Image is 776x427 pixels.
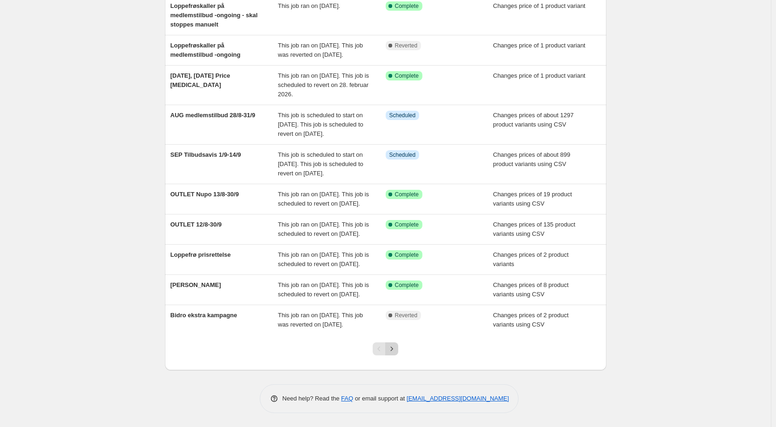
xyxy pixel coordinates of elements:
span: OUTLET Nupo 13/8-30/9 [171,191,239,198]
span: Complete [395,72,419,80]
span: This job ran on [DATE]. This job is scheduled to revert on [DATE]. [278,251,369,267]
span: Scheduled [389,151,416,159]
span: Complete [395,2,419,10]
span: Loppefrø prisrettelse [171,251,231,258]
span: AUG medlemstilbud 28/8-31/9 [171,112,256,119]
span: Changes price of 1 product variant [493,42,585,49]
span: Loppefrøskaller på medlemstilbud -ongoing - skal stoppes manuelt [171,2,258,28]
span: [PERSON_NAME] [171,281,221,288]
span: This job ran on [DATE]. This job is scheduled to revert on [DATE]. [278,221,369,237]
span: Complete [395,281,419,289]
span: SEP Tilbudsavis 1/9-14/9 [171,151,241,158]
span: This job is scheduled to start on [DATE]. This job is scheduled to revert on [DATE]. [278,112,363,137]
span: Changes prices of 2 product variants using CSV [493,312,569,328]
span: Loppefrøskaller på medlemstilbud -ongoing [171,42,241,58]
a: [EMAIL_ADDRESS][DOMAIN_NAME] [407,395,509,402]
span: This job ran on [DATE]. [278,2,340,9]
span: This job ran on [DATE]. This job is scheduled to revert on [DATE]. [278,191,369,207]
span: Complete [395,191,419,198]
span: Reverted [395,42,418,49]
nav: Pagination [373,342,398,355]
span: Changes prices of about 1297 product variants using CSV [493,112,573,128]
a: FAQ [341,395,353,402]
span: OUTLET 12/8-30/9 [171,221,222,228]
span: Changes prices of 2 product variants [493,251,569,267]
span: Reverted [395,312,418,319]
span: Changes prices of 135 product variants using CSV [493,221,575,237]
span: Scheduled [389,112,416,119]
span: Changes prices of about 899 product variants using CSV [493,151,570,167]
span: This job ran on [DATE]. This job is scheduled to revert on [DATE]. [278,281,369,298]
span: This job ran on [DATE]. This job is scheduled to revert on 28. februar 2026. [278,72,369,98]
span: [DATE], [DATE] Price [MEDICAL_DATA] [171,72,230,88]
span: Complete [395,221,419,228]
span: Changes prices of 8 product variants using CSV [493,281,569,298]
span: or email support at [353,395,407,402]
span: Changes price of 1 product variant [493,72,585,79]
span: Changes price of 1 product variant [493,2,585,9]
span: Bidro ekstra kampagne [171,312,237,319]
span: Complete [395,251,419,259]
span: This job ran on [DATE]. This job was reverted on [DATE]. [278,42,363,58]
span: This job ran on [DATE]. This job was reverted on [DATE]. [278,312,363,328]
button: Next [385,342,398,355]
span: Need help? Read the [283,395,342,402]
span: This job is scheduled to start on [DATE]. This job is scheduled to revert on [DATE]. [278,151,363,177]
span: Changes prices of 19 product variants using CSV [493,191,572,207]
